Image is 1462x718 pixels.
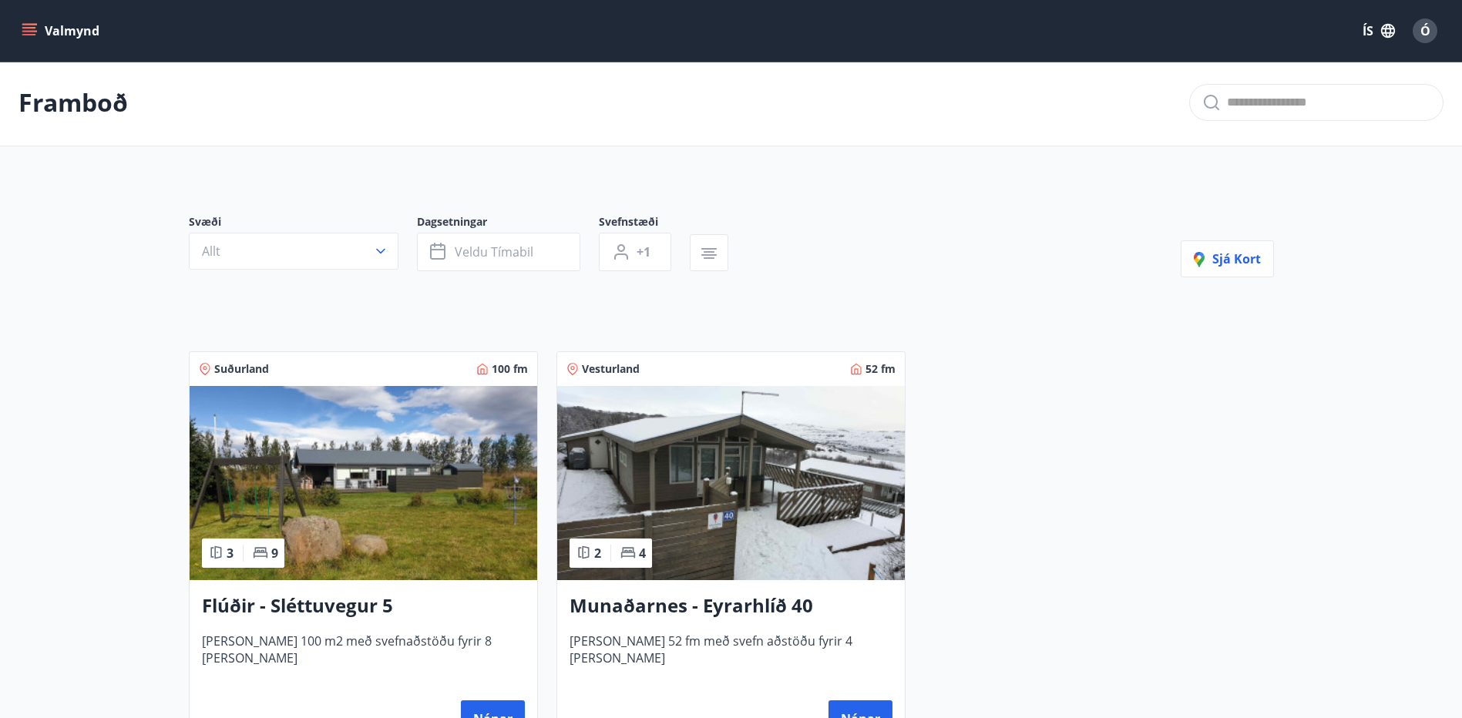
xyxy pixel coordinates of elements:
[570,592,892,620] h3: Munaðarnes - Eyrarhlíð 40
[865,361,896,377] span: 52 fm
[637,243,650,260] span: +1
[557,386,905,580] img: Paella dish
[271,545,278,562] span: 9
[417,214,599,233] span: Dagsetningar
[202,592,525,620] h3: Flúðir - Sléttuvegur 5
[214,361,269,377] span: Suðurland
[189,233,398,270] button: Allt
[202,243,220,260] span: Allt
[227,545,234,562] span: 3
[639,545,646,562] span: 4
[417,233,580,271] button: Veldu tímabil
[18,86,128,119] p: Framboð
[1354,17,1403,45] button: ÍS
[599,214,690,233] span: Svefnstæði
[189,214,417,233] span: Svæði
[1407,12,1444,49] button: Ó
[570,632,892,683] span: [PERSON_NAME] 52 fm með svefn aðstöðu fyrir 4 [PERSON_NAME]
[1420,22,1430,39] span: Ó
[202,632,525,683] span: [PERSON_NAME] 100 m2 með svefnaðstöðu fyrir 8 [PERSON_NAME]
[582,361,640,377] span: Vesturland
[1194,250,1261,267] span: Sjá kort
[18,17,106,45] button: menu
[455,243,533,260] span: Veldu tímabil
[492,361,528,377] span: 100 fm
[594,545,601,562] span: 2
[190,386,537,580] img: Paella dish
[599,233,671,271] button: +1
[1181,240,1274,277] button: Sjá kort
